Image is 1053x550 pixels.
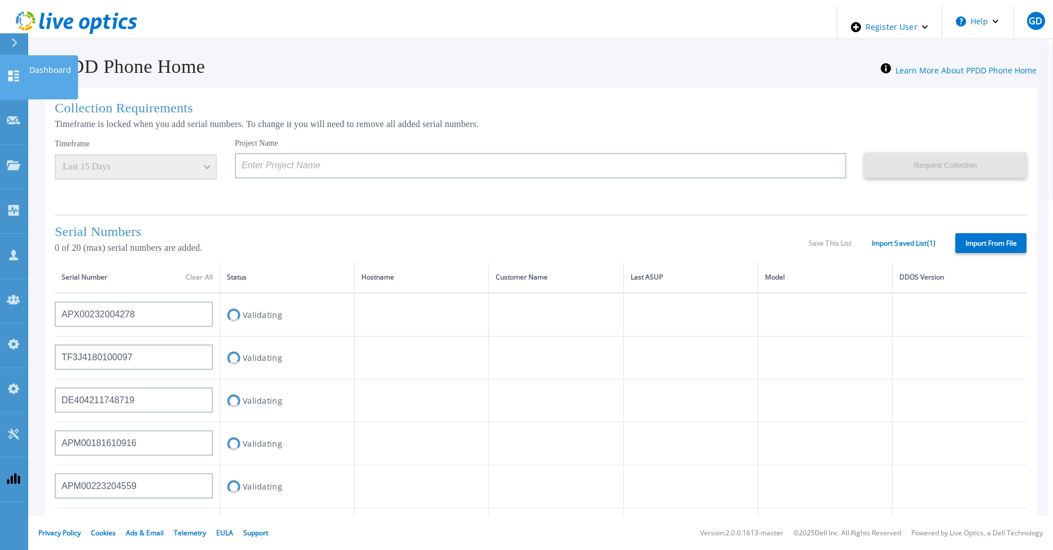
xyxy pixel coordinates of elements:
th: DDOS Version [893,262,1026,293]
a: Cookies [91,528,116,538]
input: Enter Serial Number [55,387,213,413]
div: Validating [227,390,347,411]
button: Help [942,5,1013,38]
button: Request Collection [864,152,1026,178]
a: Ads & Email [126,528,164,538]
div: Validating [227,433,347,454]
th: Customer Name [489,262,623,293]
label: Import From File [955,233,1026,253]
a: Support [243,528,268,538]
input: Enter Serial Number [55,430,213,456]
div: Serial Number [62,271,213,283]
div: Validating [227,347,347,368]
label: Timeframe [55,139,90,149]
a: Import Saved List ( 1 ) [872,239,936,247]
h1: Serial Numbers [55,224,809,239]
input: Enter Project Name [235,153,846,178]
h1: Collection Requirements [55,101,1026,116]
th: Status [220,262,355,293]
input: Enter Serial Number [55,473,213,499]
p: Timeframe is locked when you add serial numbers. To change it you will need to remove all added s... [55,119,1026,129]
h1: PPDD Phone Home [33,56,205,77]
p: Dashboard [29,55,71,85]
li: Powered by Live Optics, a Dell Technology [911,530,1043,537]
span: GD [1029,16,1042,25]
a: Learn More About PPDD Phone Home [895,65,1037,76]
input: Enter Serial Number [55,344,213,370]
th: Model [758,262,892,293]
p: 0 of 20 (max) serial numbers are added. [55,243,809,253]
label: Project Name [235,139,278,147]
li: © 2025 Dell Inc. All Rights Reserved [793,530,901,537]
div: Register User [837,5,942,50]
a: EULA [216,528,233,538]
div: Validating [227,476,347,497]
li: Version: 2.0.0.1613-master [700,530,783,537]
div: Validating [227,304,347,325]
a: Telemetry [174,528,206,538]
input: Enter Serial Number [55,302,213,327]
th: Hostname [355,262,489,293]
a: Privacy Policy [38,528,81,538]
th: Last ASUP [623,262,758,293]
